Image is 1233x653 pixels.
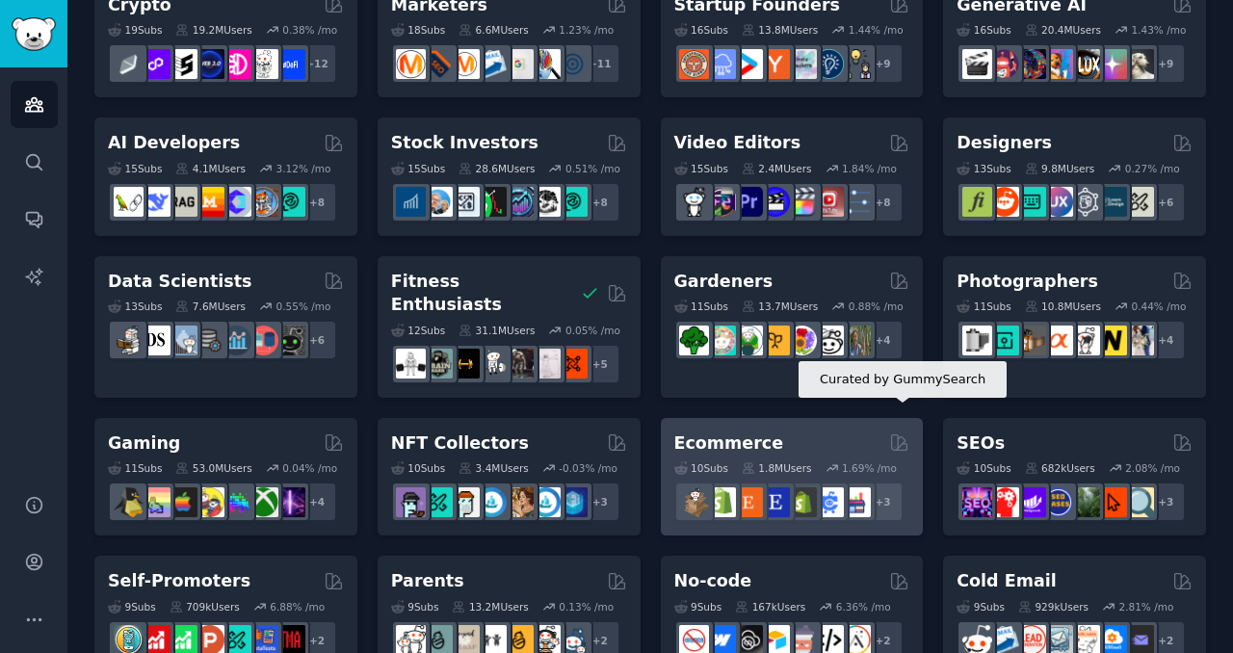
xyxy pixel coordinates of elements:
img: Rag [168,187,197,217]
div: + 6 [1145,182,1186,222]
div: 53.0M Users [175,461,251,475]
img: TechSEO [989,487,1019,517]
img: indiehackers [787,49,817,79]
div: 11 Sub s [957,300,1010,313]
div: 6.6M Users [459,23,529,37]
img: dalle2 [989,49,1019,79]
div: 9 Sub s [674,600,722,614]
img: premiere [733,187,763,217]
img: datasets [249,326,278,355]
img: DreamBooth [1124,49,1154,79]
div: 2.81 % /mo [1118,600,1173,614]
div: 10 Sub s [391,461,445,475]
img: reviewmyshopify [787,487,817,517]
img: EtsySellers [760,487,790,517]
img: typography [962,187,992,217]
img: fitness30plus [504,349,534,379]
div: 0.27 % /mo [1125,162,1180,175]
div: + 4 [1145,320,1186,360]
div: 0.04 % /mo [282,461,337,475]
img: canon [1070,326,1100,355]
img: SEO_Digital_Marketing [962,487,992,517]
img: AIDevelopersSociety [275,187,305,217]
img: editors [706,187,736,217]
img: OpenSeaNFT [477,487,507,517]
img: Emailmarketing [477,49,507,79]
img: physicaltherapy [531,349,561,379]
div: 3.4M Users [459,461,529,475]
img: UI_Design [1016,187,1046,217]
div: + 8 [297,182,337,222]
img: MistralAI [195,187,224,217]
img: OpenseaMarket [531,487,561,517]
div: 18 Sub s [391,23,445,37]
div: 0.88 % /mo [849,300,904,313]
div: + 3 [580,482,620,522]
h2: Parents [391,569,464,593]
img: learndesign [1097,187,1127,217]
img: The_SEO [1124,487,1154,517]
img: seogrowth [1016,487,1046,517]
div: 12 Sub s [391,324,445,337]
h2: SEOs [957,431,1005,456]
div: 1.69 % /mo [842,461,897,475]
div: -0.03 % /mo [559,461,617,475]
div: 7.6M Users [175,300,246,313]
div: 11 Sub s [674,300,728,313]
div: 19.2M Users [175,23,251,37]
div: 0.05 % /mo [565,324,620,337]
div: 2.08 % /mo [1125,461,1180,475]
div: 11 Sub s [108,461,162,475]
div: 1.23 % /mo [559,23,614,37]
img: WeddingPhotography [1124,326,1154,355]
div: 0.55 % /mo [276,300,331,313]
img: defiblockchain [222,49,251,79]
div: + 11 [580,43,620,84]
img: dropship [679,487,709,517]
img: data [275,326,305,355]
h2: Gardeners [674,270,774,294]
img: TwitchStreaming [275,487,305,517]
h2: Cold Email [957,569,1056,593]
div: 167k Users [735,600,805,614]
div: 929k Users [1018,600,1089,614]
div: + 9 [863,43,904,84]
div: + 8 [863,182,904,222]
img: deepdream [1016,49,1046,79]
img: swingtrading [531,187,561,217]
h2: Gaming [108,431,180,456]
img: googleads [504,49,534,79]
div: + 8 [580,182,620,222]
img: GardeningUK [760,326,790,355]
div: 1.44 % /mo [849,23,904,37]
div: 10 Sub s [957,461,1010,475]
div: 16 Sub s [674,23,728,37]
div: 9 Sub s [391,600,439,614]
div: + 5 [580,344,620,384]
img: aivideo [962,49,992,79]
h2: Data Scientists [108,270,251,294]
div: 1.8M Users [742,461,812,475]
div: 9 Sub s [108,600,156,614]
h2: AI Developers [108,131,240,155]
img: technicalanalysis [558,187,588,217]
img: LangChain [114,187,144,217]
div: 13.7M Users [742,300,818,313]
h2: Stock Investors [391,131,538,155]
img: StocksAndTrading [504,187,534,217]
div: 16 Sub s [957,23,1010,37]
div: 28.6M Users [459,162,535,175]
div: + 4 [863,320,904,360]
img: sdforall [1043,49,1073,79]
img: defi_ [275,49,305,79]
img: flowers [787,326,817,355]
img: NFTExchange [396,487,426,517]
img: Etsy [733,487,763,517]
div: 6.36 % /mo [836,600,891,614]
img: CozyGamers [141,487,171,517]
div: 3.12 % /mo [276,162,331,175]
div: 0.44 % /mo [1131,300,1186,313]
img: OnlineMarketing [558,49,588,79]
div: 709k Users [170,600,240,614]
img: CryptoArt [504,487,534,517]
